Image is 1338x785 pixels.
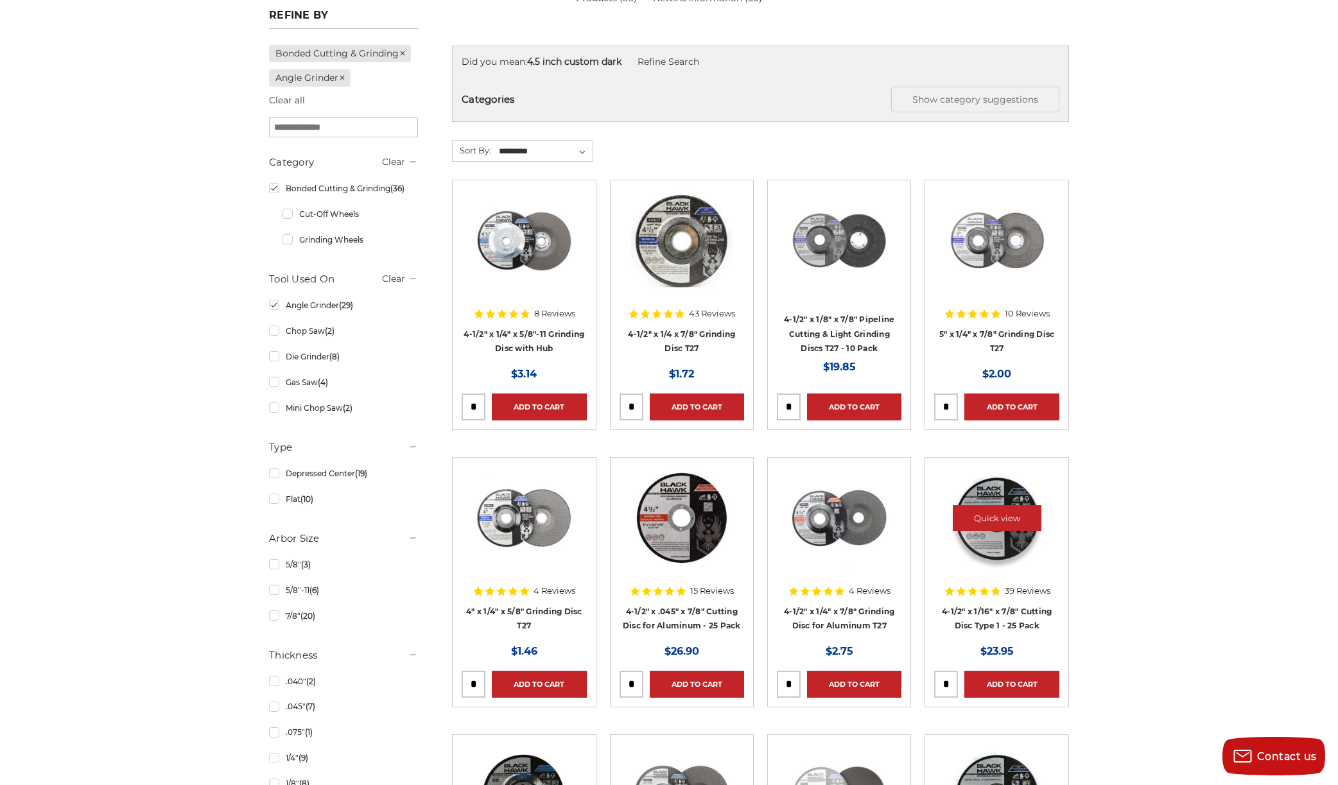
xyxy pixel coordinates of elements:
span: (20) [300,611,315,621]
a: 4-1/2" x 1/16" x 7/8" Cutting Disc Type 1 - 25 Pack [934,467,1059,591]
a: Angle Grinder [269,294,418,316]
div: Did you mean: [462,55,1059,69]
span: (2) [325,326,334,336]
a: 4 inch BHA grinding wheels [462,467,586,591]
a: Clear all [269,94,305,106]
img: 4.5" cutting disc for aluminum [630,467,733,569]
a: Clear [382,273,405,284]
a: 4-1/2" x .045" x 7/8" Cutting Disc for Aluminum - 25 Pack [623,607,741,631]
span: (36) [390,184,404,193]
h5: Tool Used On [269,272,418,287]
a: Depressed Center [269,462,418,485]
a: Chop Saw [269,320,418,342]
a: Quick view [953,228,1041,254]
label: Sort By: [453,141,491,160]
span: 8 Reviews [534,309,575,318]
span: (8) [329,352,340,361]
img: 4 inch BHA grinding wheels [473,467,575,569]
span: (29) [339,300,353,310]
a: 7/8" [269,605,418,627]
a: Quick view [953,505,1041,531]
h5: Thickness [269,648,418,663]
a: Add to Cart [650,671,744,698]
a: Refine Search [638,56,699,67]
span: (2) [343,403,352,413]
span: (7) [306,702,315,711]
a: 4.5" cutting disc for aluminum [620,467,744,591]
a: 4-1/2" x 1/8" x 7/8" Pipeline Cutting & Light Grinding Discs T27 - 10 Pack [784,315,894,353]
span: 10 Reviews [1005,309,1050,318]
a: 4-1/2" x 1/4" x 5/8"-11 Grinding Disc with Hub [464,329,584,354]
a: Add to Cart [650,393,744,420]
a: BHA 4.5 Inch Grinding Wheel with 5/8 inch hub [462,189,586,314]
span: $1.46 [511,645,537,657]
span: $3.14 [511,368,537,380]
span: 4 Reviews [849,587,891,595]
a: 4-1/2" x 1/16" x 7/8" Cutting Disc Type 1 - 25 Pack [942,607,1052,631]
img: BHA 4.5 Inch Grinding Wheel with 5/8 inch hub [473,189,575,292]
img: BHA 4.5 inch grinding disc for aluminum [788,467,891,569]
span: $26.90 [665,645,699,657]
a: 4-1/2" x 1/4" x 7/8" Grinding Disc for Aluminum T27 [784,607,894,631]
a: Mini Chop Saw [269,397,418,419]
a: Add to Cart [964,393,1059,420]
h5: Categories [462,87,1059,112]
a: 4" x 1/4" x 5/8" Grinding Disc T27 [466,607,582,631]
button: Show category suggestions [891,87,1059,112]
a: Grinding Wheels [282,229,418,251]
a: 4-1/2" x 1/4 x 7/8" Grinding Disc T27 [628,329,735,354]
span: 15 Reviews [690,587,734,595]
a: Quick view [638,228,726,254]
h5: Type [269,440,418,455]
a: Bonded Cutting & Grinding [269,177,418,200]
span: $1.72 [669,368,694,380]
a: Quick view [638,505,726,531]
a: Gas Saw [269,371,418,393]
a: BHA 4.5 inch grinding disc for aluminum [777,467,901,591]
span: (19) [355,469,367,478]
span: $23.95 [980,645,1014,657]
strong: 4.5 inch custom dark [527,56,621,67]
a: 5/8"-11 [269,579,418,601]
a: Quick view [795,228,883,254]
a: Add to Cart [492,671,586,698]
span: (3) [301,560,311,569]
a: Quick view [795,505,883,531]
a: View of Black Hawk's 4 1/2 inch T27 pipeline disc, showing both front and back of the grinding wh... [777,189,901,314]
a: Flat [269,488,418,510]
h5: Arbor Size [269,531,418,546]
h5: Refine by [269,9,418,29]
a: BHA grinding wheels for 4.5 inch angle grinder [620,189,744,314]
a: 5" x 1/4" x 7/8" Grinding Disc T27 [939,329,1055,354]
h5: Category [269,155,418,170]
a: .045" [269,695,418,718]
a: Angle Grinder [269,69,351,87]
a: 1/4" [269,746,418,769]
img: 4-1/2" x 1/16" x 7/8" Cutting Disc Type 1 - 25 Pack [946,467,1048,569]
span: (2) [306,677,316,686]
a: Quick view [480,228,568,254]
span: $2.00 [982,368,1011,380]
img: View of Black Hawk's 4 1/2 inch T27 pipeline disc, showing both front and back of the grinding wh... [788,189,891,292]
span: $19.85 [823,361,856,373]
span: (6) [309,585,319,595]
span: (10) [300,494,313,504]
span: 4 Reviews [534,587,575,595]
a: Die Grinder [269,345,418,368]
a: Clear [382,156,405,168]
span: 43 Reviews [689,309,735,318]
span: (1) [305,727,313,737]
button: Contact us [1222,737,1325,775]
span: 39 Reviews [1005,587,1050,595]
span: Contact us [1257,750,1317,763]
span: (9) [299,753,308,763]
a: Quick view [480,505,568,531]
a: 5 inch x 1/4 inch BHA grinding disc [934,189,1059,314]
a: Add to Cart [807,671,901,698]
a: Add to Cart [807,393,901,420]
a: Cut-Off Wheels [282,203,418,225]
a: Bonded Cutting & Grinding [269,45,411,62]
a: Add to Cart [492,393,586,420]
a: .075" [269,721,418,743]
a: 5/8" [269,553,418,576]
